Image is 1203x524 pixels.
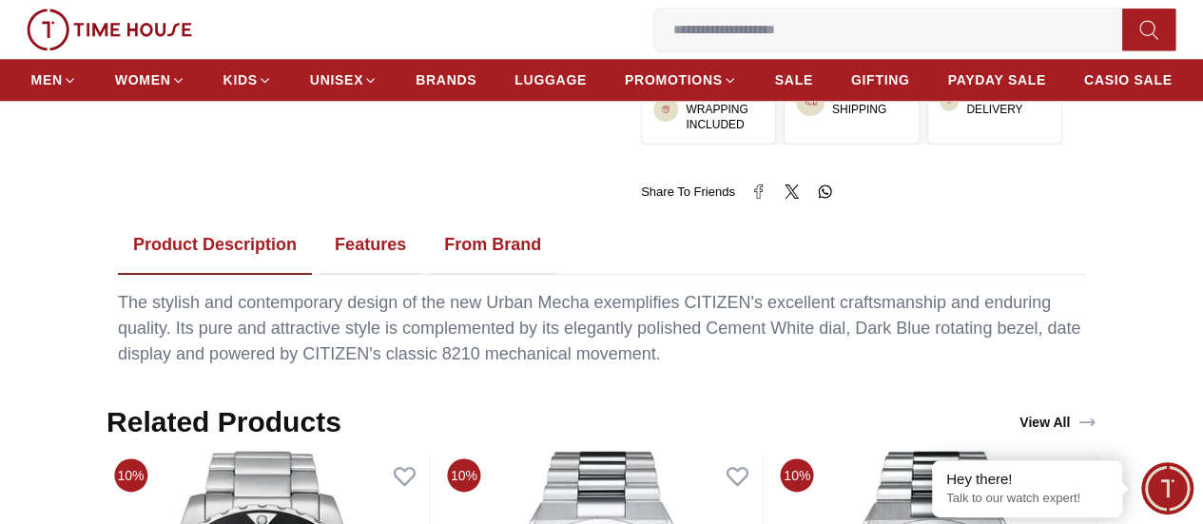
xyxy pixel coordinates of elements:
[115,70,171,89] span: WOMEN
[416,70,476,89] span: BRANDS
[947,100,952,105] img: ...
[118,290,1085,367] div: The stylish and contemporary design of the new Urban Mecha exemplifies CITIZEN's excellent crafts...
[781,458,814,492] span: 10%
[686,87,764,132] h3: GIFT WRAPPING INCLUDED
[946,491,1108,507] p: Talk to our watch expert!
[851,63,910,97] a: GIFTING
[223,63,272,97] a: KIDS
[107,405,341,439] h2: Related Products
[429,216,556,275] button: From Brand
[625,63,737,97] a: PROMOTIONS
[31,70,63,89] span: MEN
[1016,409,1100,436] a: View All
[832,87,907,117] h3: TRUSTED SHIPPING
[416,63,476,97] a: BRANDS
[310,70,363,89] span: UNISEX
[514,70,587,89] span: LUGGAGE
[775,63,813,97] a: SALE
[1141,462,1193,514] div: Chat Widget
[115,63,185,97] a: WOMEN
[947,70,1045,89] span: PAYDAY SALE
[661,105,670,114] img: ...
[1084,70,1173,89] span: CASIO SALE
[966,87,1050,117] h3: CONTACTLESS DELIVERY
[118,216,312,275] button: Product Description
[514,63,587,97] a: LUGGAGE
[320,216,421,275] button: Features
[625,70,723,89] span: PROMOTIONS
[946,470,1108,489] div: Hey there!
[310,63,378,97] a: UNISEX
[851,70,910,89] span: GIFTING
[1084,63,1173,97] a: CASIO SALE
[1019,413,1096,432] div: View All
[804,95,816,107] img: ...
[223,70,258,89] span: KIDS
[775,70,813,89] span: SALE
[31,63,77,97] a: MEN
[641,183,735,202] span: Share To Friends
[447,458,480,492] span: 10%
[947,63,1045,97] a: PAYDAY SALE
[114,458,147,492] span: 10%
[27,9,192,50] img: ...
